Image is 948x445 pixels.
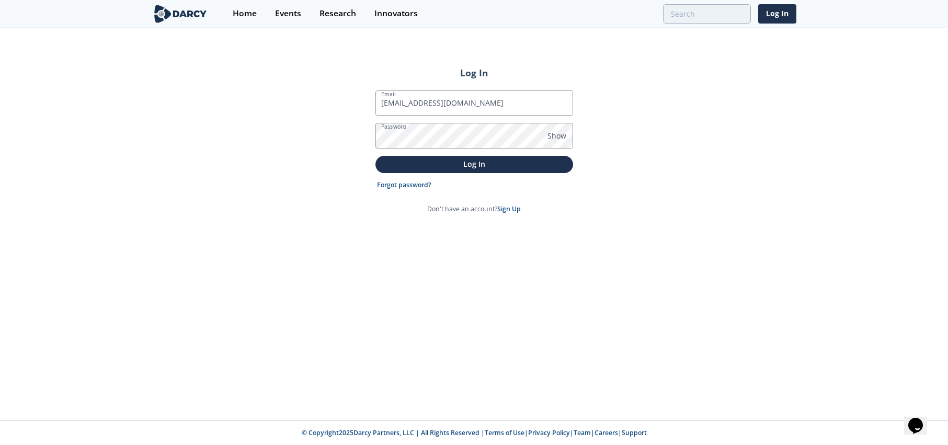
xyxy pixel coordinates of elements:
[622,428,647,437] a: Support
[375,156,573,173] button: Log In
[485,428,524,437] a: Terms of Use
[375,66,573,79] h2: Log In
[528,428,570,437] a: Privacy Policy
[904,403,938,435] iframe: chat widget
[381,90,396,98] label: Email
[663,4,751,24] input: Advanced Search
[152,5,209,23] img: logo-wide.svg
[87,428,861,438] p: © Copyright 2025 Darcy Partners, LLC | All Rights Reserved | | | | |
[319,9,356,18] div: Research
[427,204,521,214] p: Don't have an account?
[233,9,257,18] div: Home
[383,158,566,169] p: Log In
[374,9,418,18] div: Innovators
[574,428,591,437] a: Team
[547,130,566,141] span: Show
[275,9,301,18] div: Events
[381,122,406,131] label: Password
[497,204,521,213] a: Sign Up
[377,180,431,190] a: Forgot password?
[595,428,618,437] a: Careers
[758,4,796,24] a: Log In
